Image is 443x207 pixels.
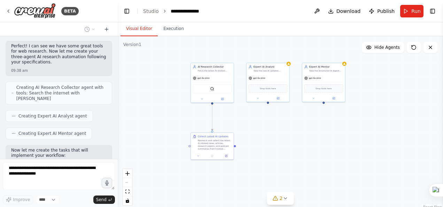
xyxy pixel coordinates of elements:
button: Switch to previous chat [81,25,98,33]
button: Send [93,195,115,204]
span: Creating Expert AI Analyst agent [18,113,87,119]
button: Execution [158,22,189,36]
span: Improve [13,197,30,202]
div: Version 1 [123,42,141,47]
img: SerperDevTool [210,87,214,91]
button: Open in side panel [212,97,232,101]
div: Fetch the latest AI-related news, articles, research papers, and podcast summaries from trusted s... [198,69,232,72]
div: AI Research Collector [198,65,232,69]
div: BETA [61,7,79,15]
img: Logo [14,3,56,19]
span: gpt-4o-mini [197,77,210,79]
span: 2 [280,195,283,202]
button: Hide left sidebar [122,6,132,16]
span: Send [96,197,107,202]
button: Open in side panel [268,96,288,100]
div: Take the structured AI digest created by the Summarizer Agent and explain it to the user in simpl... [309,69,343,72]
div: 09:38 am [11,68,107,73]
button: Visual Editor [121,22,158,36]
div: AI Research CollectorFetch the latest AI-related news, articles, research papers, and podcast sum... [191,63,234,103]
div: Expert AI MentorTake the structured AI digest created by the Summarizer Agent and explain it to t... [302,63,345,102]
div: Expert AI AnalystTake the raw AI updates collected by the Research Agent and organize them into a... [246,63,290,102]
button: Publish [366,5,397,17]
button: Show right sidebar [428,6,437,16]
p: Now let me create the tasks that will implement your workflow: [11,148,107,159]
button: Open in side panel [220,154,232,158]
span: Run [411,8,421,15]
button: No output available [205,154,219,158]
button: toggle interactivity [123,196,132,205]
nav: breadcrumb [143,8,205,15]
span: Download [336,8,361,15]
div: Expert AI Analyst [254,65,287,69]
button: fit view [123,187,132,196]
span: gpt-4o-mini [309,77,321,79]
button: Improve [3,195,33,204]
span: Creating Expert AI Mentor agent [18,131,86,136]
button: 2 [267,192,294,205]
span: Hide Agents [374,45,400,50]
div: Expert AI Mentor [309,65,343,69]
div: Collect Latest AI UpdatesResearch and collect the latest AI-related news, articles, research pape... [191,132,234,160]
button: Open in side panel [324,96,344,100]
button: Hide Agents [362,42,404,53]
button: Start a new chat [101,25,112,33]
a: Studio [143,8,159,14]
div: Take the raw AI updates collected by the Research Agent and organize them into a structured, prof... [254,69,287,72]
p: Perfect! I can see we have some great tools for web research. Now let me create your three-agent ... [11,44,107,65]
button: Run [400,5,423,17]
span: Drop tools here [316,87,332,90]
span: Drop tools here [260,87,276,90]
button: Click to speak your automation idea [102,178,112,188]
div: Research and collect the latest AI-related news, articles, research papers, and podcast summaries... [198,139,232,150]
button: zoom in [123,169,132,178]
span: Creating AI Research Collector agent with tools: Search the internet with [PERSON_NAME] [16,85,106,101]
span: Publish [377,8,395,15]
g: Edge from 653060a6-e621-44f3-a7d6-105db10a9a8b to f25c2982-b1b8-4670-8ad0-8094698fdf02 [210,105,214,131]
div: React Flow controls [123,169,132,205]
button: Download [325,5,364,17]
div: Collect Latest AI Updates [198,135,228,138]
span: gpt-4o-mini [253,77,265,79]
